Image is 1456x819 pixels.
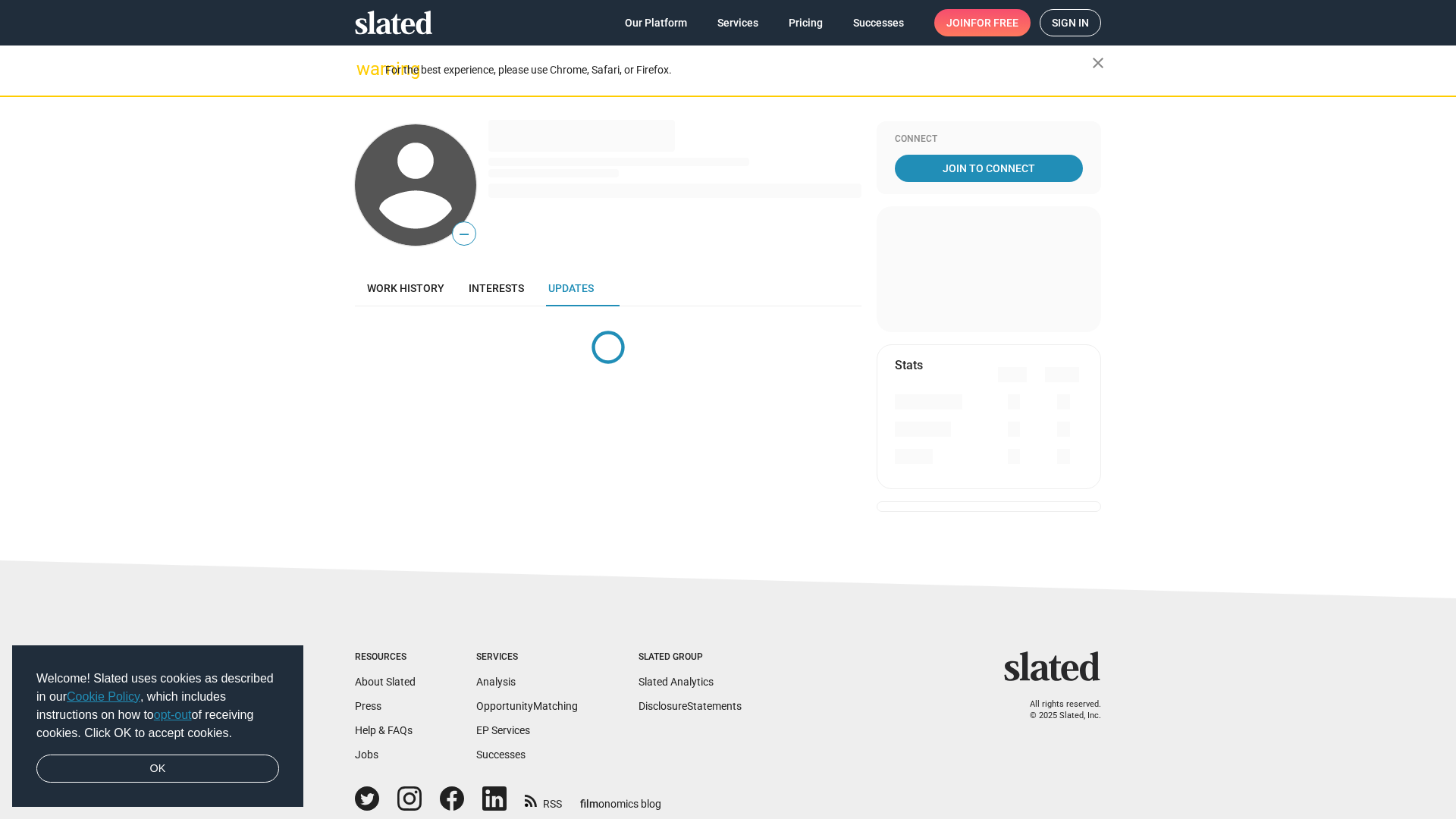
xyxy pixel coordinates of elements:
a: Joinfor free [934,9,1031,36]
a: RSS [525,788,562,811]
div: Services [476,651,578,664]
a: dismiss cookie message [36,755,279,783]
a: Slated Analytics [639,676,714,688]
span: Join To Connect [898,155,1080,182]
a: DisclosureStatements [639,700,742,712]
span: Welcome! Slated uses cookies as described in our , which includes instructions on how to of recei... [36,670,279,742]
a: Successes [476,748,526,761]
span: Pricing [789,9,823,36]
a: opt-out [154,708,192,721]
div: Connect [895,133,1083,146]
a: Updates [536,270,606,306]
p: All rights reserved. © 2025 Slated, Inc. [1014,699,1101,721]
span: Work history [367,282,444,294]
div: For the best experience, please use Chrome, Safari, or Firefox. [385,60,1092,80]
span: Our Platform [625,9,687,36]
a: Help & FAQs [355,724,413,736]
a: Press [355,700,381,712]
a: Services [705,9,770,36]
div: Slated Group [639,651,742,664]
div: Resources [355,651,416,664]
a: Pricing [777,9,835,36]
mat-card-title: Stats [895,357,923,373]
a: Successes [841,9,916,36]
a: Jobs [355,748,378,761]
a: Sign in [1040,9,1101,36]
a: Our Platform [613,9,699,36]
a: Work history [355,270,457,306]
a: EP Services [476,724,530,736]
mat-icon: close [1089,54,1107,72]
span: Successes [853,9,904,36]
span: Join [946,9,1018,36]
span: Interests [469,282,524,294]
span: for free [971,9,1018,36]
span: film [580,798,598,810]
a: Analysis [476,676,516,688]
div: cookieconsent [12,645,303,808]
a: filmonomics blog [580,785,661,811]
span: — [453,224,475,244]
a: Join To Connect [895,155,1083,182]
a: Interests [457,270,536,306]
a: OpportunityMatching [476,700,578,712]
a: Cookie Policy [67,690,140,703]
span: Sign in [1052,10,1089,36]
mat-icon: warning [356,60,375,78]
span: Services [717,9,758,36]
a: About Slated [355,676,416,688]
span: Updates [548,282,594,294]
